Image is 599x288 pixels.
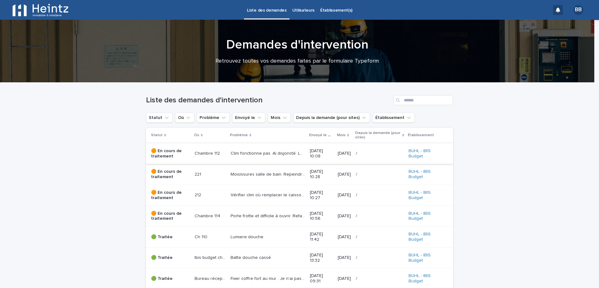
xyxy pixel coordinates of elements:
p: [DATE] [338,234,351,240]
p: / [356,212,358,219]
p: [DATE] [338,193,351,198]
tr: 🟢 TraitéeIbis budget ch 14Ibis budget ch 14 Batte douche casséBatte douche cassé [DATE] 13:32[DAT... [146,247,453,268]
tr: 🟠 En cours de traitement212212 Vérifier clim où remplacer le caisson. On en a encore en stockVéri... [146,185,453,206]
p: Depuis la demande (pour sites) [355,130,401,141]
p: [DATE] [338,255,351,260]
tr: 🟠 En cours de traitementChambre 112Chambre 112 Clim fonctionne pas. Ai disjoncté. Lumières ok mai... [146,143,453,164]
p: Envoyé le [309,132,327,139]
tr: 🟢 TraitéeCh 110Ch 110 Lumiere doucheLumiere douche [DATE] 11:42[DATE]// BUHL - IBIS Budget [146,227,453,248]
p: Où [194,132,199,139]
p: Problème [230,132,248,139]
p: Batte douche cassé [231,254,272,260]
button: Établissement [372,113,415,123]
p: Statut [151,132,163,139]
p: Clim fonctionne pas. Ai disjoncté. Lumières ok mais elle souffle pas [231,150,306,156]
p: Bureau réception [195,275,227,281]
a: BUHL - IBIS Budget [409,253,443,263]
button: Problème [197,113,230,123]
button: Statut [146,113,173,123]
p: 🟠 En cours de traitement [151,190,190,201]
p: [DATE] 10:56 [310,211,332,222]
p: / [356,275,358,281]
a: BUHL - IBIS Budget [409,169,443,180]
p: [DATE] 10:28 [310,169,332,180]
h1: Demandes d'intervention [144,37,451,52]
p: [DATE] 09:31 [310,273,332,284]
button: Mois [268,113,291,123]
p: [DATE] 10:08 [310,148,332,159]
p: 🟠 En cours de traitement [151,211,190,222]
p: [DATE] [338,213,351,219]
p: 221 [195,171,202,177]
p: Porte frotte et difficile à ouvrir. Refaire réglage [231,212,306,219]
button: Où [175,113,194,123]
p: 212 [195,191,202,198]
button: Depuis la demande (pour sites) [293,113,370,123]
a: BUHL - IBIS Budget [409,148,443,159]
p: Lumiere douche [231,233,265,240]
a: BUHL - IBIS Budget [409,190,443,201]
button: Envoyé le [232,113,265,123]
p: [DATE] 10:27 [310,190,332,201]
a: BUHL - IBIS Budget [409,211,443,222]
a: BUHL - IBIS Budget [409,232,443,242]
p: / [356,171,358,177]
p: Moisissures salle de bain. Repeindre le plafond [231,171,306,177]
p: / [356,150,358,156]
p: / [356,191,358,198]
p: / [356,233,358,240]
p: Fixer coffre fort au mur . Je n'ai pas de vis [231,275,306,281]
p: Ibis budget ch 14 [195,254,227,260]
p: / [356,254,358,260]
p: Chambre 114 [195,212,221,219]
p: Chambre 112 [195,150,221,156]
tr: 🟠 En cours de traitement221221 Moisissures salle de bain. Repeindre le plafondMoisissures salle d... [146,164,453,185]
p: [DATE] [338,151,351,156]
p: 🟠 En cours de traitement [151,148,190,159]
p: [DATE] 11:42 [310,232,332,242]
h1: Liste des demandes d'intervention [146,96,391,105]
p: [DATE] [338,276,351,281]
div: BB [573,5,583,15]
p: 🟠 En cours de traitement [151,169,190,180]
p: 🟢 Traitée [151,276,190,281]
p: [DATE] 13:32 [310,253,332,263]
p: [DATE] [338,172,351,177]
img: EFlGaIRiOEbp5xoNxufA [13,4,68,16]
p: Vérifier clim où remplacer le caisson. On en a encore en stock [231,191,306,198]
p: 🟢 Traitée [151,255,190,260]
p: Retrouvez toutes vos demandes faites par le formulaire Typeform [172,58,423,65]
p: Mois [337,132,346,139]
p: Établissement [408,132,434,139]
p: Ch 110 [195,233,209,240]
tr: 🟠 En cours de traitementChambre 114Chambre 114 Porte frotte et difficile à ouvrir. Refaire réglag... [146,206,453,227]
p: 🟢 Traitée [151,234,190,240]
a: BUHL - IBIS Budget [409,273,443,284]
input: Search [393,95,453,105]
